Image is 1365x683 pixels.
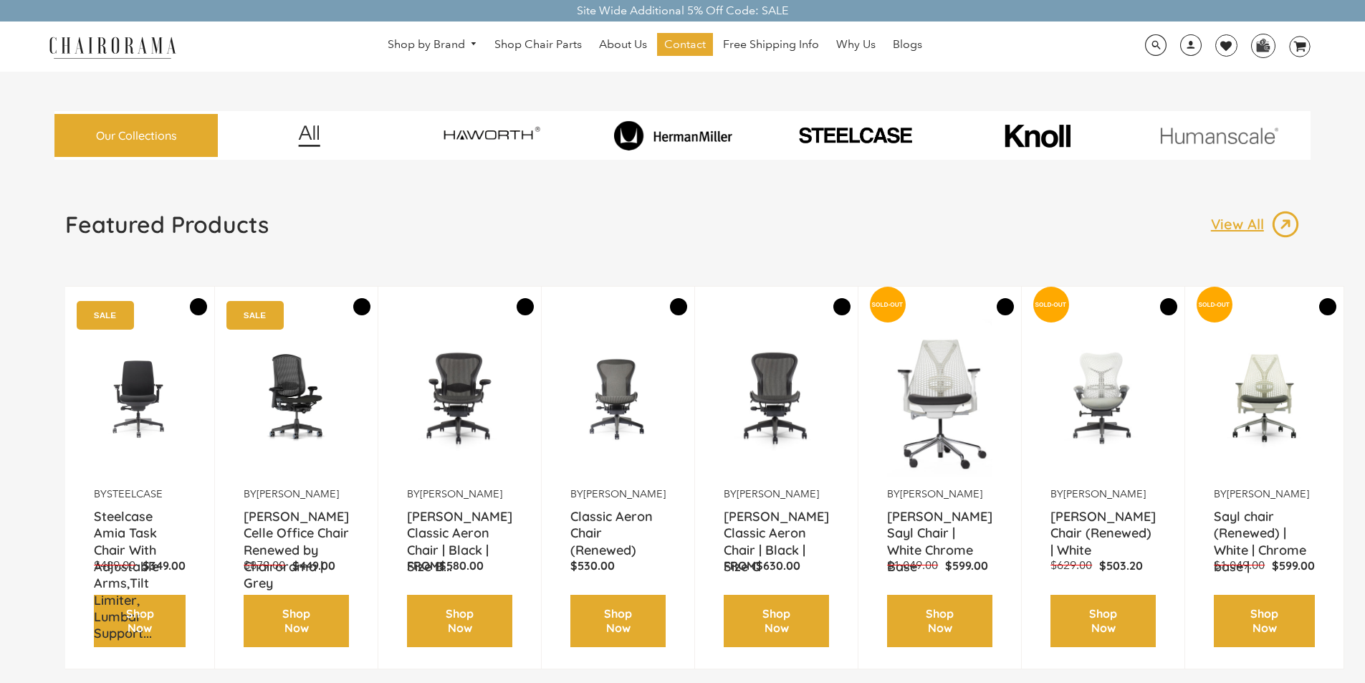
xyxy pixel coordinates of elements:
[723,37,819,52] span: Free Shipping Info
[724,595,829,648] a: Shop Now
[570,558,615,573] span: $530.00
[887,558,938,572] span: $1,049.00
[65,210,269,239] h1: Featured Products
[407,308,512,487] img: Herman Miller Classic Aeron Chair | Black | Size B (Renewed) - chairorama
[872,301,904,308] text: SOLD-OUT
[380,34,485,56] a: Shop by Brand
[887,308,992,487] a: Herman Miller Sayl Chair | White Chrome Base - chairorama Herman Miller Sayl Chair | White Chrome...
[269,125,349,147] img: image_12.png
[244,308,349,487] img: Herman Miller Celle Office Chair Renewed by Chairorama | Grey - chairorama
[767,125,943,146] img: PHOTO-2024-07-09-00-53-10-removebg-preview.png
[1050,558,1092,572] span: $629.00
[1131,127,1307,145] img: image_11.png
[1319,298,1336,315] button: Add to Wishlist
[407,508,512,544] a: [PERSON_NAME] Classic Aeron Chair | Black | Size B...
[570,308,666,487] a: Classic Aeron Chair (Renewed) - chairorama Classic Aeron Chair (Renewed) - chairorama
[420,487,502,500] a: [PERSON_NAME]
[94,595,186,648] a: Shop Now
[244,310,266,320] text: SALE
[724,508,829,544] a: [PERSON_NAME] Classic Aeron Chair | Black | Size C
[1050,595,1156,648] a: Shop Now
[94,310,116,320] text: SALE
[190,298,207,315] button: Add to Wishlist
[407,595,512,648] a: Shop Now
[292,558,335,573] span: $449.00
[407,487,512,501] p: by
[403,115,579,156] img: image_7_14f0750b-d084-457f-979a-a1ab9f6582c4.png
[997,298,1014,315] button: Add to Wishlist
[1050,508,1156,544] a: [PERSON_NAME] Chair (Renewed) | White
[1063,487,1146,500] a: [PERSON_NAME]
[592,33,654,56] a: About Us
[1214,595,1315,648] a: Shop Now
[244,508,349,544] a: [PERSON_NAME] Celle Office Chair Renewed by Chairorama | Grey
[945,558,988,573] span: $599.00
[1050,487,1156,501] p: by
[94,558,135,572] span: $489.00
[737,487,819,500] a: [PERSON_NAME]
[1211,210,1300,239] a: View All
[1160,298,1177,315] button: Add to Wishlist
[570,487,666,501] p: by
[244,487,349,501] p: by
[1214,508,1315,544] a: Sayl chair (Renewed) | White | Chrome base |
[1227,487,1309,500] a: [PERSON_NAME]
[833,298,851,315] button: Add to Wishlist
[143,558,186,573] span: $349.00
[570,508,666,544] a: Classic Aeron Chair (Renewed)
[257,487,339,500] a: [PERSON_NAME]
[893,37,922,52] span: Blogs
[1252,34,1274,56] img: WhatsApp_Image_2024-07-12_at_16.23.01.webp
[887,308,992,487] img: Herman Miller Sayl Chair | White Chrome Base - chairorama
[583,487,666,500] a: [PERSON_NAME]
[836,37,876,52] span: Why Us
[407,558,512,573] p: From
[887,508,992,544] a: [PERSON_NAME] Sayl Chair | White Chrome Base
[724,308,829,487] img: Herman Miller Classic Aeron Chair | Black | Size C - chairorama
[1214,487,1315,501] p: by
[94,308,186,487] img: Amia Chair by chairorama.com
[829,33,883,56] a: Why Us
[1214,558,1265,572] span: $1,049.00
[54,114,218,158] a: Our Collections
[244,558,285,572] span: $879.00
[724,308,829,487] a: Herman Miller Classic Aeron Chair | Black | Size C - chairorama Herman Miller Classic Aeron Chair...
[900,487,982,500] a: [PERSON_NAME]
[244,595,349,648] a: Shop Now
[65,210,269,250] a: Featured Products
[1214,308,1315,487] a: Sayl chair (Renewed) | White | Chrome base | - chairorama Sayl chair (Renewed) | White | Chrome b...
[353,298,370,315] button: Add to Wishlist
[1050,308,1156,487] a: Mirra Chair (Renewed) | White - chairorama Mirra Chair (Renewed) | White - chairorama
[1035,301,1067,308] text: SOLD-OUT
[664,37,706,52] span: Contact
[724,487,829,501] p: by
[94,508,186,544] a: Steelcase Amia Task Chair With Adjustable Arms,Tilt Limiter, Lumbar Support...
[494,37,582,52] span: Shop Chair Parts
[94,308,186,487] a: Amia Chair by chairorama.com Renewed Amia Chair chairorama.com
[570,308,666,487] img: Classic Aeron Chair (Renewed) - chairorama
[487,33,589,56] a: Shop Chair Parts
[585,120,761,151] img: image_8_173eb7e0-7579-41b4-bc8e-4ba0b8ba93e8.png
[599,37,647,52] span: About Us
[886,33,929,56] a: Blogs
[1272,558,1315,573] span: $599.00
[724,558,829,573] p: From
[107,487,163,500] a: Steelcase
[972,123,1102,149] img: image_10_1.png
[1214,308,1315,487] img: Sayl chair (Renewed) | White | Chrome base | - chairorama
[1271,210,1300,239] img: image_13.png
[570,595,666,648] a: Shop Now
[756,558,800,573] span: $630.00
[670,298,687,315] button: Add to Wishlist
[887,487,992,501] p: by
[94,487,186,501] p: by
[1199,301,1230,308] text: SOLD-OUT
[439,558,484,573] span: $580.00
[245,33,1065,59] nav: DesktopNavigation
[1050,308,1156,487] img: Mirra Chair (Renewed) | White - chairorama
[41,34,184,59] img: chairorama
[716,33,826,56] a: Free Shipping Info
[887,595,992,648] a: Shop Now
[1099,558,1143,573] span: $503.20
[407,308,512,487] a: Herman Miller Classic Aeron Chair | Black | Size B (Renewed) - chairorama Herman Miller Classic A...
